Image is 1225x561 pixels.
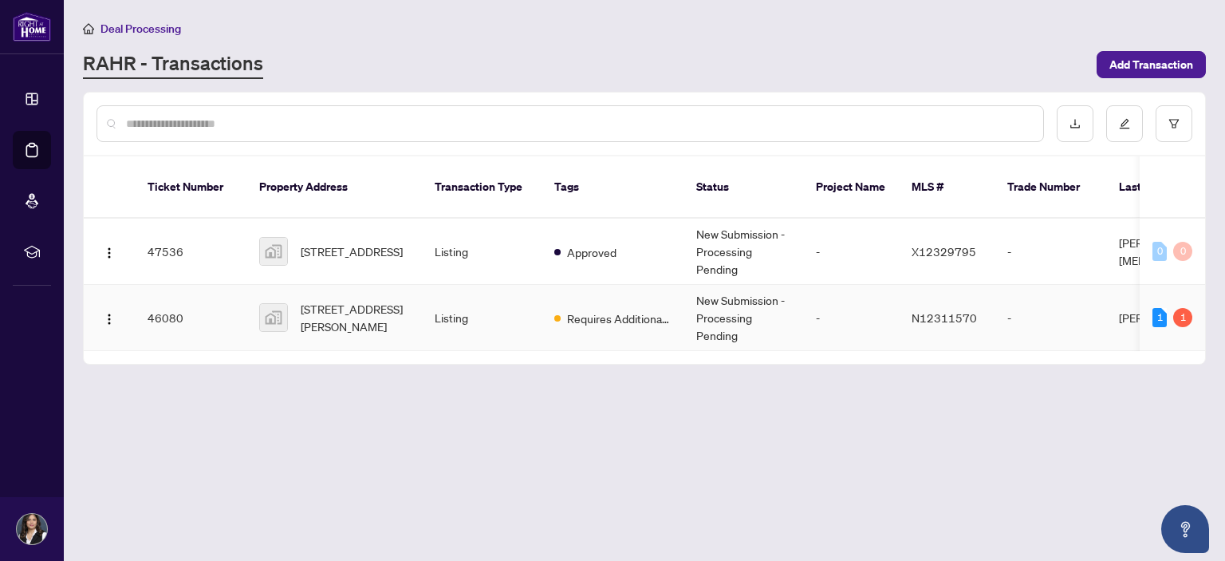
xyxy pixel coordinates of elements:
button: download [1057,105,1093,142]
div: 0 [1173,242,1192,261]
span: Deal Processing [100,22,181,36]
span: Requires Additional Docs [567,310,671,327]
img: Profile Icon [17,514,47,544]
th: Status [683,156,803,219]
th: MLS # [899,156,995,219]
span: filter [1168,118,1180,129]
button: filter [1156,105,1192,142]
button: Logo [97,305,122,330]
button: Add Transaction [1097,51,1206,78]
td: - [803,285,899,351]
div: 1 [1152,308,1167,327]
span: home [83,23,94,34]
span: N12311570 [912,310,977,325]
th: Project Name [803,156,899,219]
button: edit [1106,105,1143,142]
td: Listing [422,219,542,285]
th: Ticket Number [135,156,246,219]
th: Tags [542,156,683,219]
span: [STREET_ADDRESS] [301,243,403,260]
td: - [803,219,899,285]
img: thumbnail-img [260,238,287,265]
span: [STREET_ADDRESS][PERSON_NAME] [301,300,409,335]
th: Trade Number [995,156,1106,219]
th: Transaction Type [422,156,542,219]
td: 47536 [135,219,246,285]
td: - [995,219,1106,285]
td: - [995,285,1106,351]
td: New Submission - Processing Pending [683,219,803,285]
td: 46080 [135,285,246,351]
img: logo [13,12,51,41]
img: Logo [103,313,116,326]
th: Property Address [246,156,422,219]
img: Logo [103,247,116,259]
img: thumbnail-img [260,304,287,331]
td: New Submission - Processing Pending [683,285,803,351]
a: RAHR - Transactions [83,50,263,79]
td: Listing [422,285,542,351]
button: Open asap [1161,505,1209,553]
span: X12329795 [912,244,976,259]
button: Logo [97,239,122,264]
div: 1 [1173,308,1192,327]
span: edit [1119,118,1130,129]
span: Approved [567,243,616,261]
span: download [1069,118,1081,129]
div: 0 [1152,242,1167,261]
span: Add Transaction [1109,52,1193,77]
